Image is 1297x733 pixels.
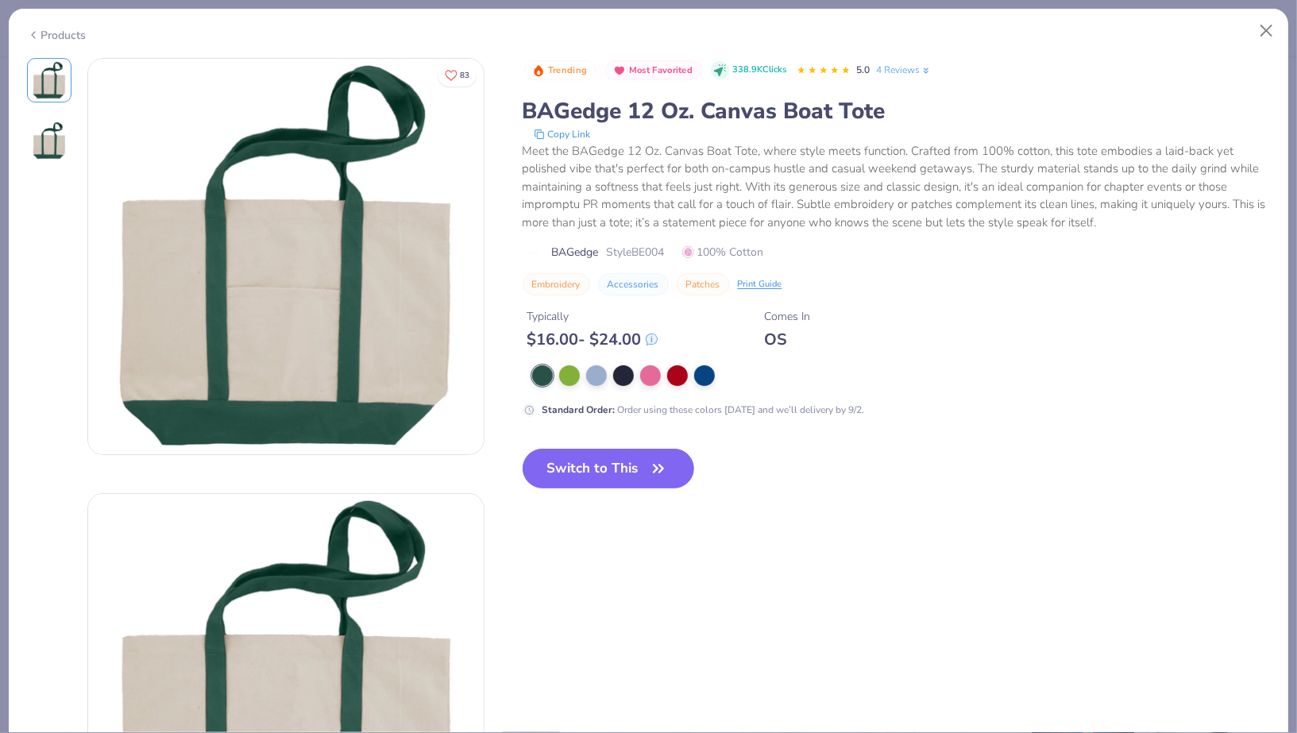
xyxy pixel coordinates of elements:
img: Trending sort [532,64,545,77]
span: 338.9K Clicks [733,64,787,77]
strong: Standard Order : [542,403,616,416]
span: Style BE004 [607,244,665,260]
span: 100% Cotton [682,244,764,260]
img: Back [30,122,68,160]
div: Typically [527,308,658,325]
div: Products [27,27,87,44]
img: Front [88,59,484,454]
button: Switch to This [523,449,695,488]
img: Front [30,61,68,99]
a: 4 Reviews [877,63,932,77]
div: BAGedge 12 Oz. Canvas Boat Tote [523,96,1271,126]
div: Print Guide [738,278,782,291]
span: 83 [460,71,469,79]
span: BAGedge [552,244,599,260]
div: 5.0 Stars [797,58,851,83]
button: Patches [677,273,730,295]
img: Most Favorited sort [613,64,626,77]
div: Order using these colors [DATE] and we’ll delivery by 9/2. [542,403,865,417]
button: Badge Button [524,60,596,81]
div: $ 16.00 - $ 24.00 [527,330,658,349]
button: Badge Button [605,60,701,81]
button: Like [438,64,477,87]
span: 5.0 [857,64,870,76]
img: brand logo [523,247,544,260]
div: OS [765,330,811,349]
span: Most Favorited [629,66,693,75]
button: Embroidery [523,273,590,295]
button: Close [1252,16,1282,46]
div: Meet the BAGedge 12 Oz. Canvas Boat Tote, where style meets function. Crafted from 100% cotton, t... [523,142,1271,232]
button: Accessories [598,273,669,295]
span: Trending [548,66,587,75]
button: copy to clipboard [529,126,596,142]
div: Comes In [765,308,811,325]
